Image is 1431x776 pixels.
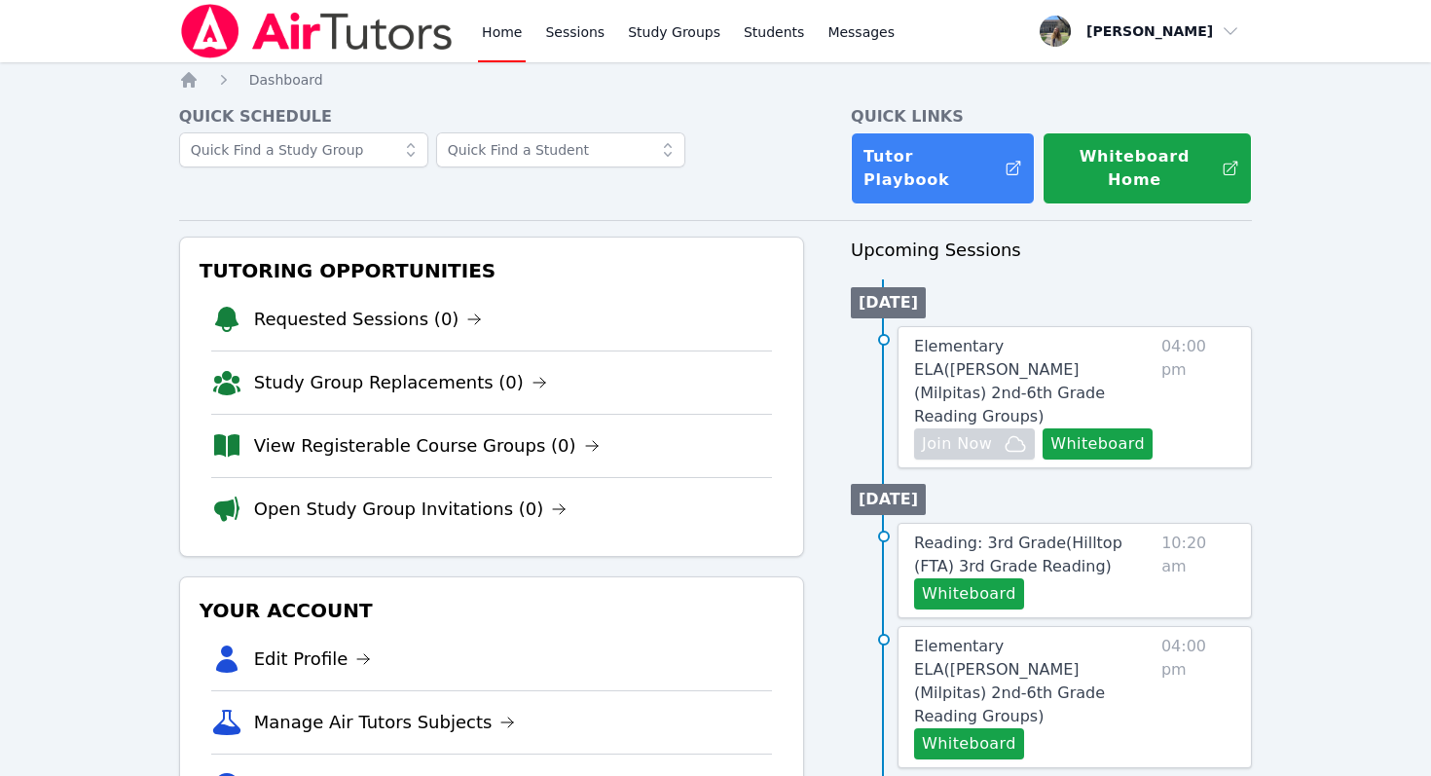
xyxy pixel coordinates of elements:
[914,335,1154,428] a: Elementary ELA([PERSON_NAME] (Milpitas) 2nd-6th Grade Reading Groups)
[254,646,372,673] a: Edit Profile
[914,728,1024,759] button: Whiteboard
[914,428,1035,460] button: Join Now
[1043,132,1252,204] button: Whiteboard Home
[914,637,1105,725] span: Elementary ELA ( [PERSON_NAME] (Milpitas) 2nd-6th Grade Reading Groups )
[254,369,547,396] a: Study Group Replacements (0)
[1043,428,1153,460] button: Whiteboard
[851,484,926,515] li: [DATE]
[436,132,685,167] input: Quick Find a Student
[179,70,1253,90] nav: Breadcrumb
[914,532,1154,578] a: Reading: 3rd Grade(Hilltop (FTA) 3rd Grade Reading)
[254,432,600,460] a: View Registerable Course Groups (0)
[851,132,1035,204] a: Tutor Playbook
[914,534,1122,575] span: Reading: 3rd Grade ( Hilltop (FTA) 3rd Grade Reading )
[179,132,428,167] input: Quick Find a Study Group
[196,593,788,628] h3: Your Account
[914,635,1154,728] a: Elementary ELA([PERSON_NAME] (Milpitas) 2nd-6th Grade Reading Groups)
[922,432,992,456] span: Join Now
[851,237,1252,264] h3: Upcoming Sessions
[914,578,1024,610] button: Whiteboard
[254,496,568,523] a: Open Study Group Invitations (0)
[254,306,483,333] a: Requested Sessions (0)
[851,287,926,318] li: [DATE]
[254,709,516,736] a: Manage Air Tutors Subjects
[1161,335,1235,460] span: 04:00 pm
[827,22,895,42] span: Messages
[249,72,323,88] span: Dashboard
[179,105,804,129] h4: Quick Schedule
[196,253,788,288] h3: Tutoring Opportunities
[249,70,323,90] a: Dashboard
[1161,635,1235,759] span: 04:00 pm
[1161,532,1235,610] span: 10:20 am
[179,4,455,58] img: Air Tutors
[851,105,1252,129] h4: Quick Links
[914,337,1105,425] span: Elementary ELA ( [PERSON_NAME] (Milpitas) 2nd-6th Grade Reading Groups )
